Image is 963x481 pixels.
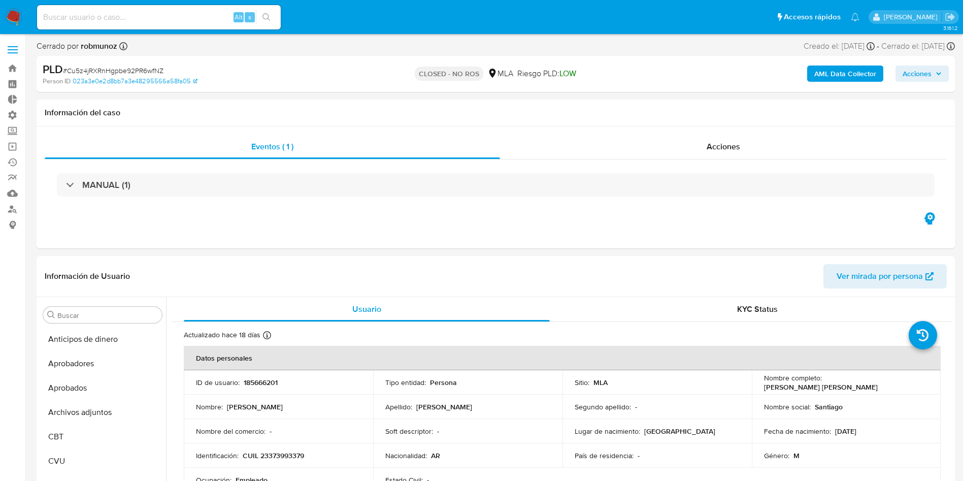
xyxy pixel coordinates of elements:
button: Aprobadores [39,351,166,376]
a: Notificaciones [851,13,859,21]
p: [PERSON_NAME] [416,402,472,411]
span: Usuario [352,303,381,315]
span: Ver mirada por persona [837,264,923,288]
p: Género : [764,451,789,460]
p: Nombre completo : [764,373,822,382]
input: Buscar usuario o caso... [37,11,281,24]
p: País de residencia : [575,451,634,460]
p: - [437,427,439,436]
div: Cerrado el: [DATE] [881,41,955,52]
p: Sitio : [575,378,589,387]
b: Person ID [43,77,71,86]
b: AML Data Collector [814,66,876,82]
span: KYC Status [737,303,778,315]
b: PLD [43,61,63,77]
p: M [793,451,800,460]
span: Eventos ( 1 ) [251,141,293,152]
button: search-icon [256,10,277,24]
p: Actualizado hace 18 días [184,330,260,340]
p: AR [431,451,440,460]
span: - [877,41,879,52]
p: CUIL 23373993379 [243,451,304,460]
p: Nombre : [196,402,223,411]
div: MLA [487,68,513,79]
span: Cerrado por [37,41,117,52]
p: Nombre del comercio : [196,427,265,436]
button: Buscar [47,311,55,319]
span: Acciones [903,66,932,82]
p: Soft descriptor : [385,427,433,436]
b: robmunoz [79,40,117,52]
p: ID de usuario : [196,378,240,387]
p: Identificación : [196,451,239,460]
span: Alt [235,12,243,22]
p: Lugar de nacimiento : [575,427,640,436]
p: Tipo entidad : [385,378,426,387]
span: Accesos rápidos [784,12,841,22]
p: [GEOGRAPHIC_DATA] [644,427,715,436]
h3: MANUAL (1) [82,179,130,190]
p: joaquin.santistebe@mercadolibre.com [884,12,941,22]
th: Datos personales [184,346,941,370]
a: Salir [945,12,955,22]
button: Anticipos de dinero [39,327,166,351]
p: 185666201 [244,378,278,387]
p: Segundo apellido : [575,402,631,411]
input: Buscar [57,311,158,320]
p: - [635,402,637,411]
div: MANUAL (1) [57,173,935,197]
span: # Cu5z4jRXRnHgpbe92PR6wfNZ [63,66,163,76]
button: Aprobados [39,376,166,400]
p: MLA [593,378,608,387]
a: 023a3e0e2d8bb7a3e48295566a58fa05 [73,77,197,86]
span: Acciones [707,141,740,152]
span: Riesgo PLD: [517,68,576,79]
p: [PERSON_NAME] [PERSON_NAME] [764,382,878,392]
button: AML Data Collector [807,66,883,82]
p: - [270,427,272,436]
span: LOW [559,68,576,79]
p: - [638,451,640,460]
p: Nacionalidad : [385,451,427,460]
button: Acciones [895,66,949,82]
h1: Información del caso [45,108,947,118]
p: Nombre social : [764,402,811,411]
p: [DATE] [835,427,856,436]
p: Persona [430,378,457,387]
button: CVU [39,449,166,473]
p: Apellido : [385,402,412,411]
div: Creado el: [DATE] [804,41,875,52]
p: CLOSED - NO ROS [415,67,483,81]
span: s [248,12,251,22]
button: Ver mirada por persona [823,264,947,288]
h1: Información de Usuario [45,271,130,281]
button: Archivos adjuntos [39,400,166,425]
button: CBT [39,425,166,449]
p: Fecha de nacimiento : [764,427,831,436]
p: [PERSON_NAME] [227,402,283,411]
p: Santiago [815,402,843,411]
